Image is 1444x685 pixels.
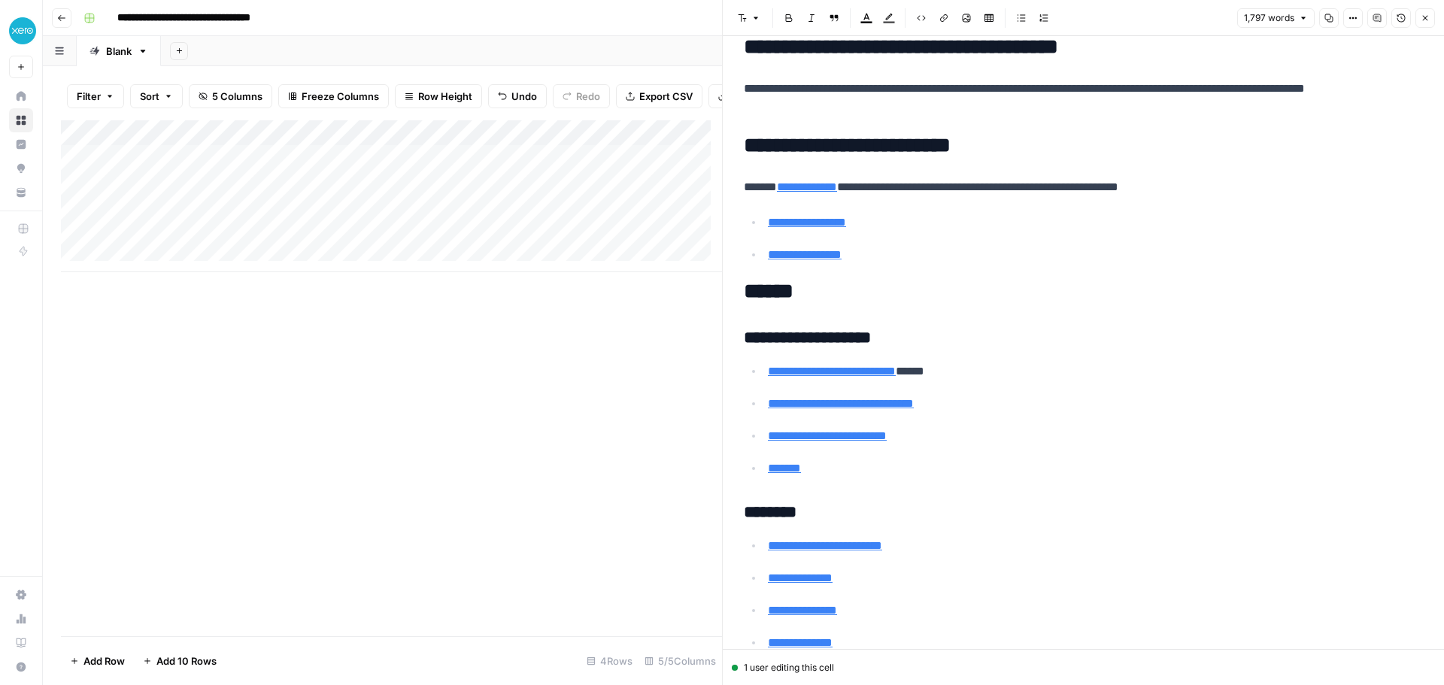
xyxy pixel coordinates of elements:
span: Row Height [418,89,472,104]
a: Usage [9,607,33,631]
span: Undo [511,89,537,104]
button: Row Height [395,84,482,108]
span: Add 10 Rows [156,653,217,668]
button: Freeze Columns [278,84,389,108]
img: XeroOps Logo [9,17,36,44]
a: Opportunities [9,156,33,180]
a: Settings [9,583,33,607]
a: Your Data [9,180,33,205]
button: Undo [488,84,547,108]
span: Filter [77,89,101,104]
button: Sort [130,84,183,108]
button: Redo [553,84,610,108]
div: 4 Rows [581,649,639,673]
button: Add Row [61,649,134,673]
div: 1 user editing this cell [732,661,1435,674]
button: 5 Columns [189,84,272,108]
span: Add Row [83,653,125,668]
div: Blank [106,44,132,59]
button: Export CSV [616,84,702,108]
button: Add 10 Rows [134,649,226,673]
a: Home [9,84,33,108]
button: Workspace: XeroOps [9,12,33,50]
div: 5/5 Columns [639,649,722,673]
span: 5 Columns [212,89,262,104]
button: Help + Support [9,655,33,679]
span: Redo [576,89,600,104]
a: Blank [77,36,161,66]
span: Sort [140,89,159,104]
a: Insights [9,132,33,156]
span: 1,797 words [1244,11,1294,25]
button: 1,797 words [1237,8,1315,28]
span: Freeze Columns [302,89,379,104]
span: Export CSV [639,89,693,104]
a: Learning Hub [9,631,33,655]
button: Filter [67,84,124,108]
a: Browse [9,108,33,132]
